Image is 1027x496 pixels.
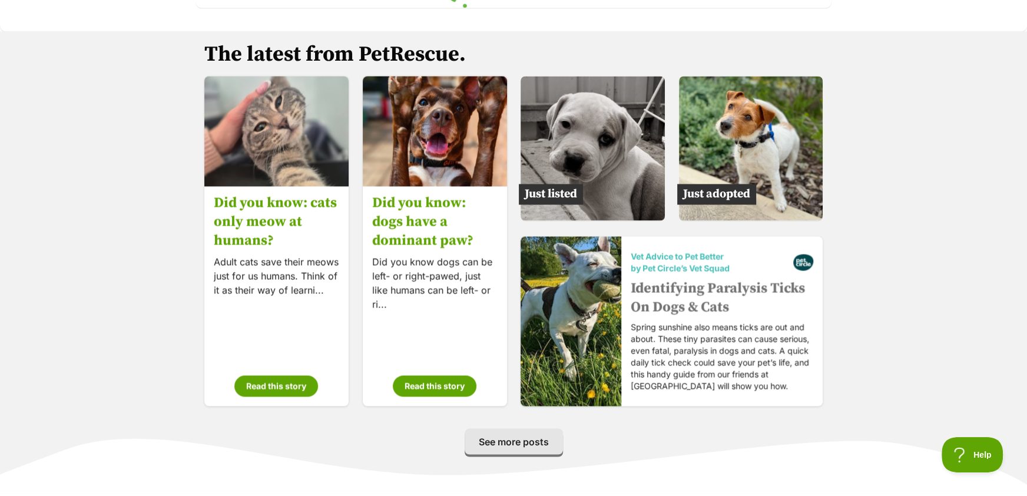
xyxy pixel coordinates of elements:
span: Just listed [519,184,583,204]
span: Just adopted [677,184,756,204]
iframe: Help Scout Beacon - Open [942,437,1003,472]
a: Did you know: cats only meow at humans? Did you know: cats only meow at humans? Adult cats save t... [204,76,349,406]
h3: Did you know: dogs have a dominant paw? [372,193,498,250]
p: Spring sunshine also means ticks are out and about. These tiny parasites can cause serious, even ... [631,321,813,392]
img: Did you know: cats only meow at humans? [204,59,349,203]
button: Read this story [393,375,476,396]
img: Small Male Jack Russell Terrier Dog [679,76,823,220]
button: Read this story [234,375,318,396]
p: Adult cats save their meows just for us humans. Think of it as their way of learni... [214,254,339,297]
a: Did you know: dogs have a dominant paw? Did you know: dogs have a dominant paw? Did you know dogs... [363,76,507,406]
p: Did you know dogs can be left- or right-pawed, just like humans can be left- or ri... [372,254,498,311]
a: Just listed [521,211,665,223]
h2: The latest from PetRescue. [204,43,823,67]
img: Did you know: dogs have a dominant paw? [363,59,507,203]
h3: Identifying Paralysis Ticks On Dogs & Cats [631,279,813,316]
a: See more posts [465,428,563,454]
h3: Did you know: cats only meow at humans? [214,193,339,250]
span: See more posts [479,434,549,448]
img: Medium Male Mixed breed Mix Dog [521,76,665,220]
span: Vet Advice to Pet Better by Pet Circle’s Vet Squad [631,250,793,274]
a: Vet Advice to Pet Better by Pet Circle’s Vet Squad Identifying Paralysis Ticks On Dogs & Cats Spr... [521,236,823,406]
